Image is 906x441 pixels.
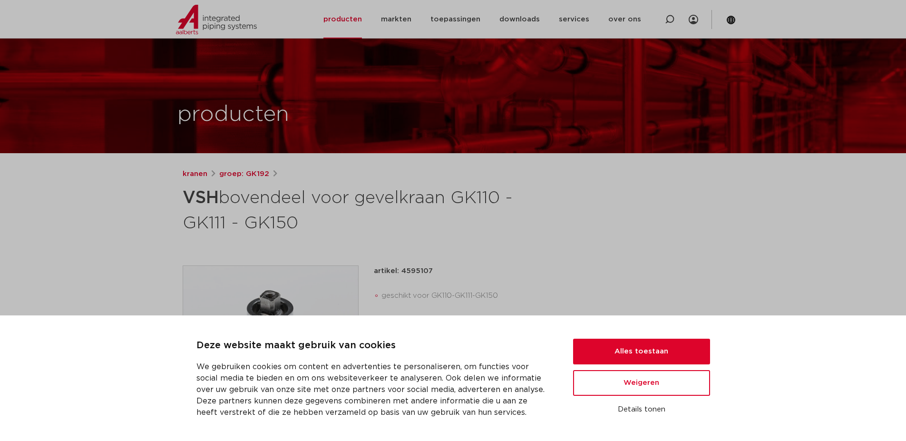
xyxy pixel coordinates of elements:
p: Deze website maakt gebruik van cookies [196,338,550,353]
p: We gebruiken cookies om content en advertenties te personaliseren, om functies voor social media ... [196,361,550,418]
a: kranen [183,168,207,180]
button: Weigeren [573,370,710,396]
a: groep: GK192 [219,168,269,180]
button: Details tonen [573,402,710,418]
strong: VSH [183,189,219,206]
li: geschikt voor GK110-GK111-GK150 [381,288,724,304]
h1: bovendeel voor gevelkraan GK110 - GK111 - GK150 [183,184,540,235]
p: artikel: 4595107 [374,265,433,277]
button: Alles toestaan [573,339,710,364]
img: Product Image for VSH bovendeel voor gevelkraan GK110 - GK111 - GK150 [183,266,358,441]
h1: producten [177,99,289,130]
